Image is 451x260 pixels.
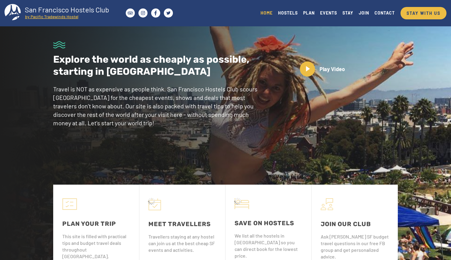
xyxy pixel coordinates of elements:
[258,9,275,17] a: HOME
[235,232,302,259] div: We list all the hostels in [GEOGRAPHIC_DATA] so you can direct book for the lowest price.
[5,4,115,22] a: San Francisco Hostels Club by Pacific Tradewinds Hostel
[148,219,216,229] div: MEET TRAVELLERS
[321,219,389,229] div: JOIN OUR CLUB
[315,65,349,73] p: Play Video
[235,219,302,228] div: SAVE ON HOSTELS
[321,233,389,260] div: Ask [PERSON_NAME] SF budget travel questions in our free FB group and get personalized advice.
[148,198,155,205] img: loader-7.gif
[62,219,130,228] div: PLAN YOUR TRIP
[25,5,109,14] tspan: San Francisco Hostels Club
[401,7,446,19] a: STAY WITH US
[372,9,397,17] a: CONTACT
[25,14,78,19] tspan: by Pacific Tradewinds Hostel
[300,9,317,17] a: PLAN
[234,198,241,205] img: loader-7.gif
[317,9,340,17] a: EVENTS
[53,53,260,77] p: Explore the world as cheaply as possible, starting in [GEOGRAPHIC_DATA]
[275,9,300,17] a: HOSTELS
[340,9,356,17] a: STAY
[62,233,130,260] div: This site is filled with practical tips and budget travel deals throughout [GEOGRAPHIC_DATA].
[148,233,216,253] div: Travellers staying at any hostel can join us at the best cheap SF events and activities.
[53,85,260,127] p: Travel is NOT as expensive as people think. San Francisco Hostels Club scours [GEOGRAPHIC_DATA] f...
[356,9,372,17] a: JOIN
